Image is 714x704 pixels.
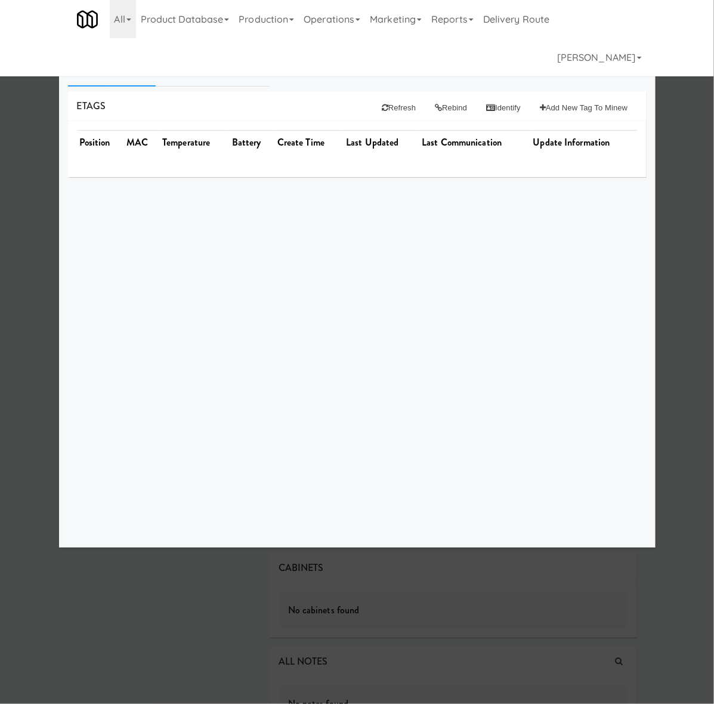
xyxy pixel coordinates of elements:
th: Position [77,131,124,155]
th: Battery [229,131,274,155]
a: [PERSON_NAME] [552,38,646,76]
button: Refresh [372,97,425,119]
th: Last Updated [343,131,419,155]
button: Rebind [425,97,477,119]
button: Add New Tag to Minew [530,97,637,119]
th: MAC [123,131,159,155]
button: Identify [477,97,530,119]
img: Micromart [77,9,98,30]
th: Temperature [159,131,229,155]
span: Etags [77,99,106,113]
th: Update Information [530,131,638,155]
th: Create Time [274,131,343,155]
th: Last Communication [419,131,530,155]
